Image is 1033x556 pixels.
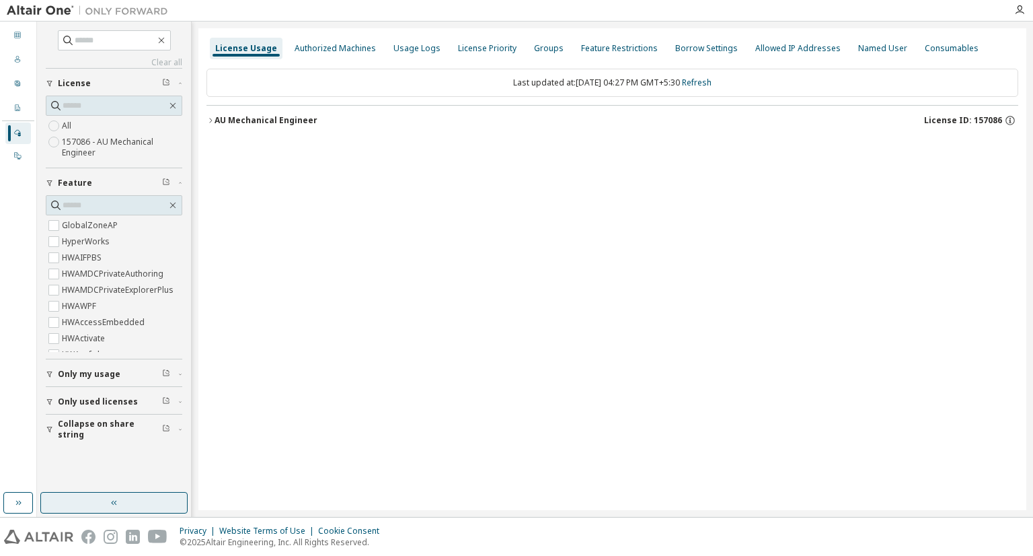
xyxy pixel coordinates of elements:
div: Users [5,49,31,71]
div: License Priority [458,43,516,54]
label: HWAccessEmbedded [62,314,147,331]
div: AU Mechanical Engineer [215,115,317,126]
label: GlobalZoneAP [62,217,120,234]
div: Website Terms of Use [219,526,318,536]
a: Clear all [46,57,182,68]
div: Dashboard [5,25,31,46]
button: Only my usage [46,359,182,389]
span: Clear filter [162,78,170,89]
div: Feature Restrictions [581,43,658,54]
label: HWAMDCPrivateAuthoring [62,266,166,282]
span: Only used licenses [58,396,138,407]
div: License Usage [215,43,277,54]
div: Groups [534,43,564,54]
span: License ID: 157086 [924,115,1002,126]
span: Clear filter [162,424,170,435]
img: youtube.svg [148,530,167,544]
div: Company Profile [5,98,31,119]
span: Feature [58,178,92,188]
p: © 2025 Altair Engineering, Inc. All Rights Reserved. [180,536,387,548]
label: All [62,118,74,134]
button: Feature [46,168,182,198]
div: Consumables [925,43,979,54]
img: instagram.svg [104,530,118,544]
img: linkedin.svg [126,530,140,544]
label: 157086 - AU Mechanical Engineer [62,134,182,161]
div: Authorized Machines [295,43,376,54]
label: HWAIFPBS [62,250,104,266]
div: Named User [858,43,907,54]
img: facebook.svg [81,530,95,544]
span: Collapse on share string [58,419,162,440]
label: HWAMDCPrivateExplorerPlus [62,282,176,298]
div: Allowed IP Addresses [755,43,841,54]
span: Clear filter [162,178,170,188]
div: Managed [5,123,31,144]
div: Borrow Settings [675,43,738,54]
div: Last updated at: [DATE] 04:27 PM GMT+5:30 [206,69,1018,97]
div: Cookie Consent [318,526,387,536]
button: License [46,69,182,98]
label: HWAWPF [62,298,99,314]
span: Clear filter [162,396,170,407]
span: License [58,78,91,89]
span: Only my usage [58,369,120,380]
button: Only used licenses [46,387,182,417]
button: AU Mechanical EngineerLicense ID: 157086 [206,106,1018,135]
div: User Profile [5,73,31,95]
a: Refresh [682,77,712,88]
label: HWAcufwh [62,347,105,363]
span: Clear filter [162,369,170,380]
img: Altair One [7,4,175,18]
label: HWActivate [62,331,108,347]
div: Privacy [180,526,219,536]
label: HyperWorks [62,234,112,250]
button: Collapse on share string [46,415,182,444]
div: Usage Logs [393,43,441,54]
img: altair_logo.svg [4,530,73,544]
div: On Prem [5,145,31,167]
